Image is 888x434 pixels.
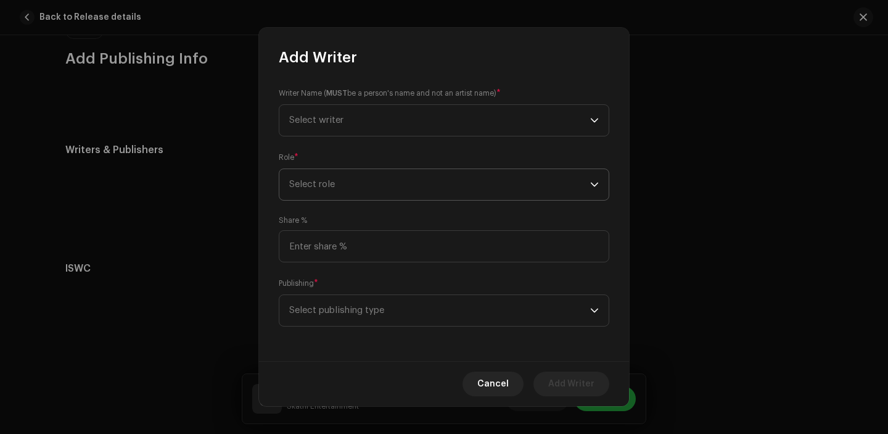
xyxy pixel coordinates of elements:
[279,87,496,99] small: Writer Name ( be a person's name and not an artist name)
[289,115,343,125] span: Select writer
[279,277,314,290] small: Publishing
[279,151,294,164] small: Role
[279,230,609,262] input: Enter share %
[590,169,599,200] div: dropdown trigger
[533,372,609,396] button: Add Writer
[590,105,599,136] div: dropdown trigger
[548,372,594,396] span: Add Writer
[289,169,590,200] span: Select role
[279,215,307,225] label: Share %
[326,90,347,97] strong: MUST
[279,48,357,67] span: Add Writer
[289,295,590,326] span: Select publishing type
[477,372,509,396] span: Cancel
[289,105,590,136] span: Select writer
[590,295,599,326] div: dropdown trigger
[462,372,524,396] button: Cancel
